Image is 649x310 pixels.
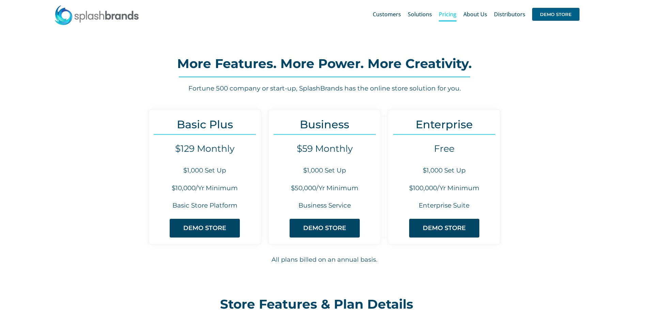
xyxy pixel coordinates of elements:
[303,225,346,232] span: DEMO STORE
[268,184,381,193] h6: $50,000/Yr Minimum
[86,57,563,70] h2: More Features. More Power. More Creativity.
[149,184,261,193] h6: $10,000/Yr Minimum
[409,219,479,238] a: DEMO STORE
[439,12,457,17] span: Pricing
[494,3,525,25] a: Distributors
[388,118,500,131] h3: Enterprise
[388,143,500,154] h4: Free
[532,8,580,21] span: DEMO STORE
[86,84,563,93] h6: Fortune 500 company or start-up, SplashBrands has the online store solution for you.
[54,5,139,25] img: SplashBrands.com Logo
[373,3,401,25] a: Customers
[149,118,261,131] h3: Basic Plus
[494,12,525,17] span: Distributors
[86,255,563,264] h6: All plans billed on an annual basis.
[408,12,432,17] span: Solutions
[268,143,381,154] h4: $59 Monthly
[388,184,500,193] h6: $100,000/Yr Minimum
[149,143,261,154] h4: $129 Monthly
[439,3,457,25] a: Pricing
[290,219,360,238] a: DEMO STORE
[268,166,381,175] h6: $1,000 Set Up
[388,201,500,210] h6: Enterprise Suite
[532,3,580,25] a: DEMO STORE
[183,225,226,232] span: DEMO STORE
[423,225,466,232] span: DEMO STORE
[268,201,381,210] h6: Business Service
[463,12,487,17] span: About Us
[149,166,261,175] h6: $1,000 Set Up
[373,3,580,25] nav: Main Menu
[149,201,261,210] h6: Basic Store Platform
[388,166,500,175] h6: $1,000 Set Up
[373,12,401,17] span: Customers
[170,219,240,238] a: DEMO STORE
[268,118,381,131] h3: Business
